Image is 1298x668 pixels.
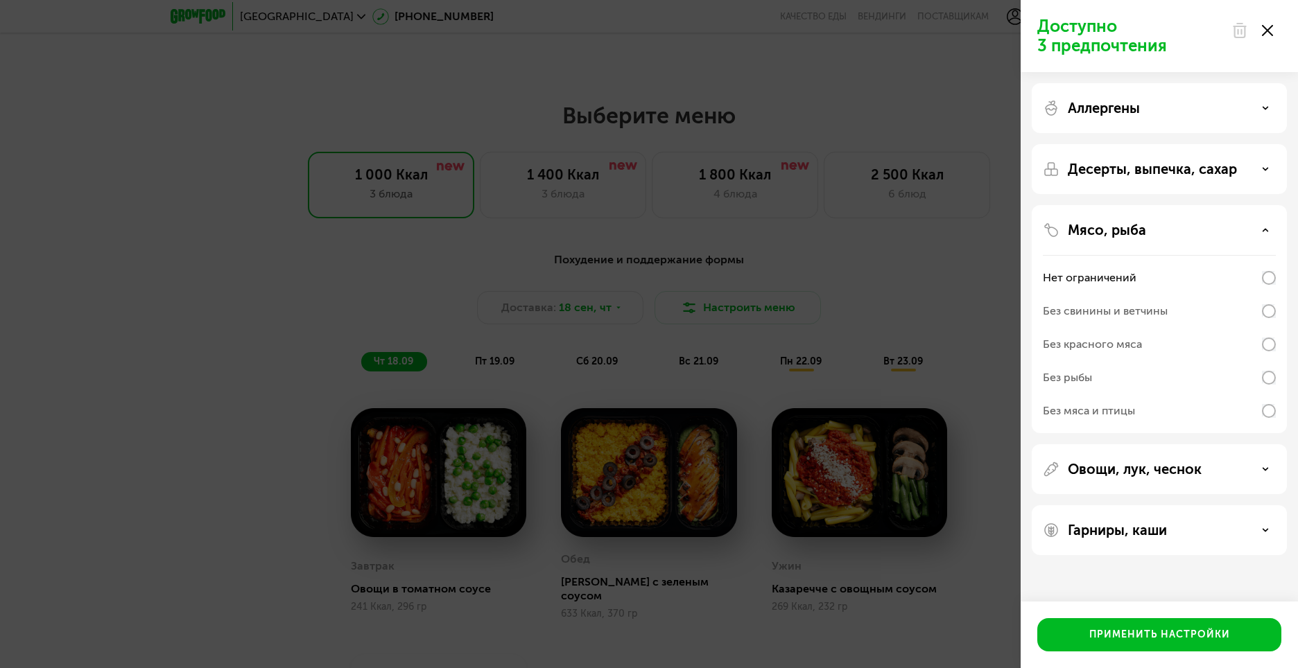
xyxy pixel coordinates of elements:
p: Доступно 3 предпочтения [1037,17,1223,55]
p: Десерты, выпечка, сахар [1068,161,1237,177]
div: Нет ограничений [1043,270,1136,286]
div: Без рыбы [1043,369,1092,386]
p: Мясо, рыба [1068,222,1146,238]
div: Применить настройки [1089,628,1230,642]
p: Гарниры, каши [1068,522,1167,538]
button: Применить настройки [1037,618,1281,651]
div: Без красного мяса [1043,336,1142,353]
div: Без свинины и ветчины [1043,303,1168,319]
p: Овощи, лук, чеснок [1068,461,1202,477]
div: Без мяса и птицы [1043,403,1135,419]
p: Аллергены [1068,100,1140,116]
